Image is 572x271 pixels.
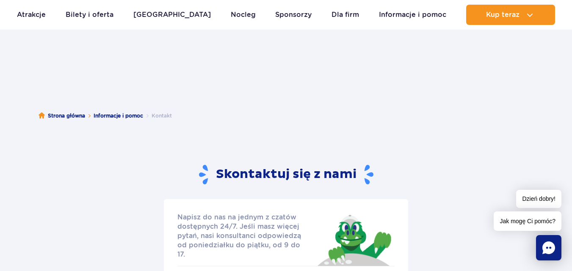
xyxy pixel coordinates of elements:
[466,5,555,25] button: Kup teraz
[94,112,143,120] a: Informacje i pomoc
[133,5,211,25] a: [GEOGRAPHIC_DATA]
[312,213,395,266] img: Jay
[275,5,312,25] a: Sponsorzy
[231,5,256,25] a: Nocleg
[494,211,561,231] span: Jak mogę Ci pomóc?
[39,112,85,120] a: Strona główna
[17,5,46,25] a: Atrakcje
[199,164,373,186] h2: Skontaktuj się z nami
[332,5,359,25] a: Dla firm
[536,235,561,260] div: Chat
[379,5,446,25] a: Informacje i pomoc
[66,5,113,25] a: Bilety i oferta
[486,11,519,19] span: Kup teraz
[516,190,561,208] span: Dzień dobry!
[177,213,309,259] p: Napisz do nas na jednym z czatów dostępnych 24/7. Jeśli masz więcej pytań, nasi konsultanci odpow...
[143,112,172,120] li: Kontakt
